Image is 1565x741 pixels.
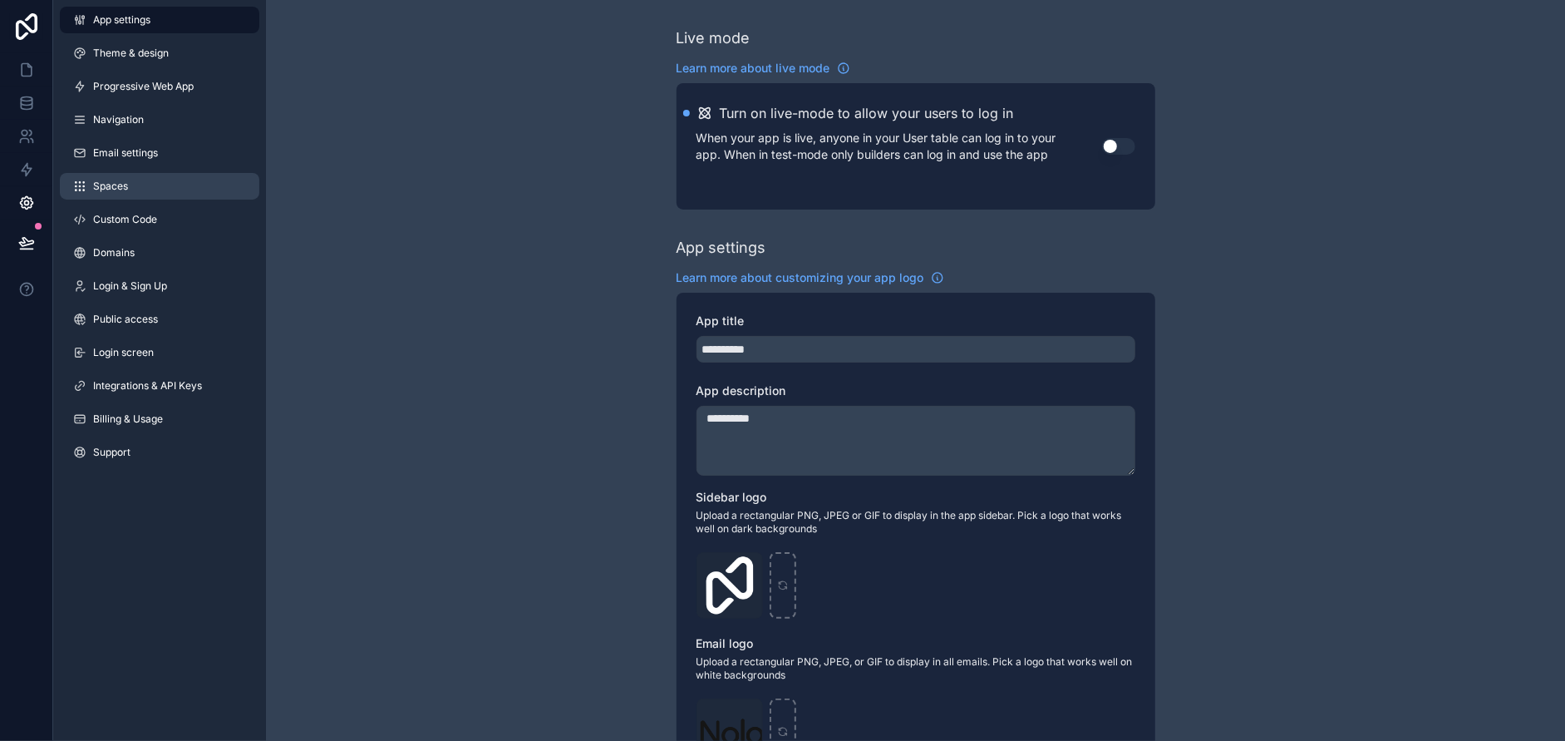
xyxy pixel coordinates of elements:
h2: Turn on live-mode to allow your users to log in [720,103,1014,123]
span: App title [696,314,745,328]
span: Custom Code [93,213,157,226]
span: Email logo [696,636,754,650]
a: Spaces [60,173,259,200]
span: Billing & Usage [93,412,163,426]
span: Theme & design [93,47,169,60]
span: Email settings [93,146,158,160]
a: Integrations & API Keys [60,373,259,399]
a: Public access [60,306,259,333]
a: Login screen [60,339,259,366]
a: Progressive Web App [60,73,259,100]
a: Domains [60,240,259,266]
a: Theme & design [60,40,259,67]
span: Learn more about live mode [677,60,830,77]
div: App settings [677,236,766,259]
a: Login & Sign Up [60,273,259,299]
p: When your app is live, anyone in your User table can log in to your app. When in test-mode only b... [696,130,1102,163]
a: Email settings [60,140,259,166]
a: Custom Code [60,206,259,233]
a: App settings [60,7,259,33]
a: Navigation [60,106,259,133]
span: Integrations & API Keys [93,379,202,393]
span: Login screen [93,346,154,359]
a: Learn more about customizing your app logo [677,269,944,286]
span: Support [93,446,130,459]
a: Billing & Usage [60,406,259,432]
span: App description [696,383,786,398]
a: Learn more about live mode [677,60,850,77]
div: Live mode [677,27,751,50]
span: Sidebar logo [696,490,767,504]
a: Support [60,439,259,466]
span: Domains [93,246,135,259]
span: Progressive Web App [93,80,194,93]
span: Login & Sign Up [93,279,167,293]
span: Spaces [93,180,128,193]
span: Public access [93,313,158,326]
span: Upload a rectangular PNG, JPEG or GIF to display in the app sidebar. Pick a logo that works well ... [696,509,1135,536]
span: Navigation [93,113,144,126]
span: App settings [93,13,150,27]
span: Upload a rectangular PNG, JPEG, or GIF to display in all emails. Pick a logo that works well on w... [696,655,1135,682]
span: Learn more about customizing your app logo [677,269,924,286]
